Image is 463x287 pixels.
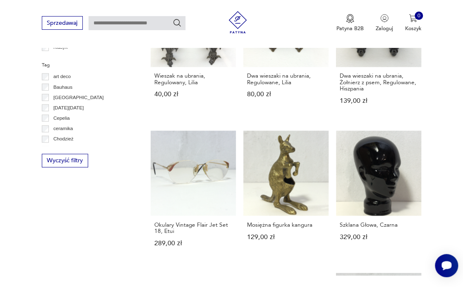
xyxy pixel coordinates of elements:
a: Szklana Głowa, CzarnaSzklana Głowa, Czarna329,00 zł [336,130,421,261]
p: Patyna B2B [336,25,364,32]
div: 0 [415,12,423,20]
p: 129,00 zł [247,234,325,240]
img: Ikonka użytkownika [380,14,389,22]
h3: Dwa wieszaki na ubrania, Regulowane, Lilia [247,73,325,85]
p: 80,00 zł [247,91,325,97]
p: Koszyk [405,25,421,32]
button: Sprzedawaj [42,16,83,30]
p: 139,00 zł [339,98,418,104]
button: Szukaj [173,18,182,27]
h3: Okulary Vintage Flair Jet Set 18, Etui [154,221,233,234]
p: art deco [53,72,71,81]
p: Tag [42,61,133,69]
h3: Wieszak na ubrania, Regulowany, Lilia [154,73,233,85]
p: 40,00 zł [154,91,233,97]
p: Cepelia [53,114,70,122]
p: [GEOGRAPHIC_DATA] [53,93,104,102]
button: Wyczyść filtry [42,154,88,167]
p: Zaloguj [376,25,393,32]
p: Ćmielów [53,145,72,154]
iframe: Smartsupp widget button [435,254,458,277]
p: ceramika [53,124,73,133]
img: Ikona medalu [346,14,354,23]
img: Ikona koszyka [409,14,417,22]
button: Zaloguj [376,14,393,32]
button: 0Koszyk [405,14,421,32]
p: 289,00 zł [154,240,233,246]
a: Okulary Vintage Flair Jet Set 18, EtuiOkulary Vintage Flair Jet Set 18, Etui289,00 zł [151,130,236,261]
h3: Mosiężna figurka kangura [247,221,325,228]
p: 329,00 zł [339,234,418,240]
button: Patyna B2B [336,14,364,32]
p: Bauhaus [53,83,72,91]
img: Patyna - sklep z meblami i dekoracjami vintage [224,11,252,33]
a: Ikona medaluPatyna B2B [336,14,364,32]
h3: Szklana Głowa, Czarna [339,221,418,228]
a: Sprzedawaj [42,21,83,26]
h3: Dwa wieszaki na ubrania, Żołnierz z psem, Regulowane, Hiszpania [339,73,418,92]
p: [DATE][DATE] [53,104,84,112]
p: Chodzież [53,135,74,143]
a: Mosiężna figurka kanguraMosiężna figurka kangura129,00 zł [243,130,329,261]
